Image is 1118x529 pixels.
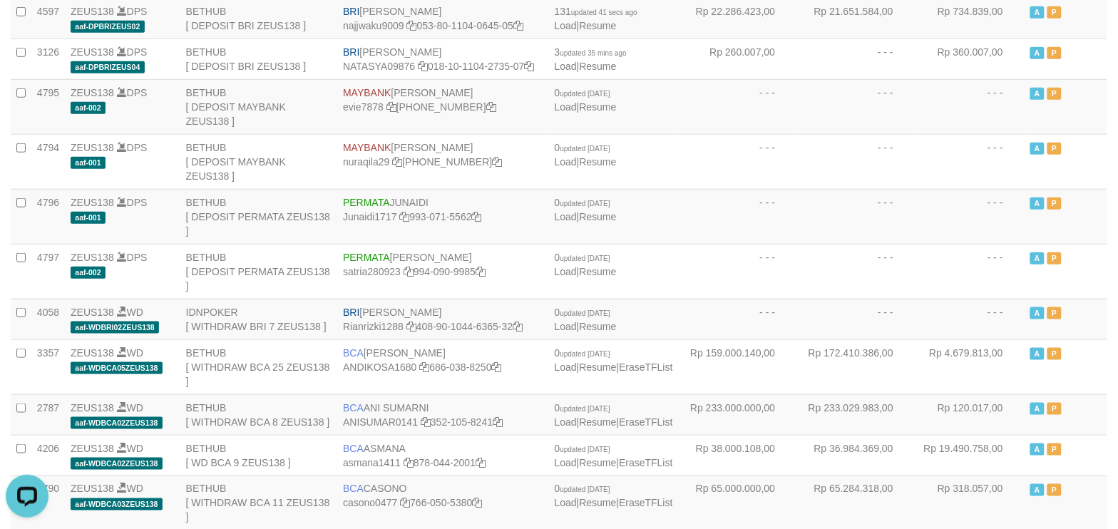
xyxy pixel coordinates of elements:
[513,321,523,332] a: Copy 408901044636532 to clipboard
[555,142,610,153] span: 0
[71,6,114,17] a: ZEUS138
[915,339,1025,394] td: Rp 4.679.813,00
[580,416,617,428] a: Resume
[71,197,114,208] a: ZEUS138
[473,498,483,509] a: Copy 7660505380 to clipboard
[555,483,673,509] span: | |
[71,157,106,169] span: aaf-001
[337,435,549,476] td: ASMANA 878-044-2001
[71,402,114,414] a: ZEUS138
[915,299,1025,339] td: - - -
[525,61,535,72] a: Copy 018101104273507 to clipboard
[555,347,610,359] span: 0
[180,394,337,435] td: BETHUB [ WITHDRAW BCA 8 ZEUS138 ]
[65,79,180,134] td: DPS
[343,142,391,153] span: MAYBANK
[71,212,106,224] span: aaf-001
[560,145,610,153] span: updated [DATE]
[560,90,610,98] span: updated [DATE]
[65,38,180,79] td: DPS
[915,394,1025,435] td: Rp 120.017,00
[476,457,486,468] a: Copy 8780442001 to clipboard
[407,20,417,31] a: Copy najjwaku9009 to clipboard
[555,6,637,31] span: |
[337,339,549,394] td: [PERSON_NAME] 686-038-8250
[486,101,496,113] a: Copy 8004940100 to clipboard
[555,46,627,58] span: 3
[343,402,364,414] span: BCA
[31,244,65,299] td: 4797
[619,361,672,373] a: EraseTFList
[571,9,637,16] span: updated 41 secs ago
[71,87,114,98] a: ZEUS138
[915,189,1025,244] td: - - -
[71,21,145,33] span: aaf-DPBRIZEUS02
[1030,307,1045,319] span: Active
[560,405,610,413] span: updated [DATE]
[555,20,577,31] a: Load
[1047,252,1062,264] span: Paused
[493,416,503,428] a: Copy 3521058241 to clipboard
[555,443,610,454] span: 0
[71,267,106,279] span: aaf-002
[343,46,359,58] span: BRI
[1030,443,1045,456] span: Active
[1047,307,1062,319] span: Paused
[343,266,401,277] a: satria280923
[555,211,577,222] a: Load
[337,299,549,339] td: [PERSON_NAME] 408-90-1044-6365-32
[343,361,417,373] a: ANDIKOSA1680
[343,347,364,359] span: BCA
[1047,197,1062,210] span: Paused
[555,307,610,318] span: 0
[71,483,114,495] a: ZEUS138
[555,483,610,495] span: 0
[31,394,65,435] td: 2787
[1030,47,1045,59] span: Active
[679,38,797,79] td: Rp 260.007,00
[1047,143,1062,155] span: Paused
[513,20,523,31] a: Copy 053801104064505 to clipboard
[555,101,577,113] a: Load
[343,6,359,17] span: BRI
[343,252,390,263] span: PERMATA
[555,61,577,72] a: Load
[1030,6,1045,19] span: Active
[580,361,617,373] a: Resume
[386,101,396,113] a: Copy evie7878 to clipboard
[71,252,114,263] a: ZEUS138
[555,402,610,414] span: 0
[71,362,163,374] span: aaf-WDBCA05ZEUS138
[555,361,577,373] a: Load
[1030,403,1045,415] span: Active
[343,211,397,222] a: Junaidi1717
[337,394,549,435] td: ANI SUMARNI 352-105-8241
[343,457,401,468] a: asmana1411
[679,189,797,244] td: - - -
[1030,143,1045,155] span: Active
[580,101,617,113] a: Resume
[71,443,114,454] a: ZEUS138
[1047,6,1062,19] span: Paused
[31,299,65,339] td: 4058
[580,321,617,332] a: Resume
[560,255,610,262] span: updated [DATE]
[71,142,114,153] a: ZEUS138
[555,443,673,468] span: | |
[555,197,617,222] span: |
[400,498,410,509] a: Copy casono0477 to clipboard
[679,244,797,299] td: - - -
[31,79,65,134] td: 4795
[580,457,617,468] a: Resume
[915,435,1025,476] td: Rp 19.490.758,00
[343,307,359,318] span: BRI
[555,252,617,277] span: |
[180,38,337,79] td: BETHUB [ DEPOSIT BRI ZEUS138 ]
[915,244,1025,299] td: - - -
[492,156,502,168] a: Copy 8743968600 to clipboard
[1030,197,1045,210] span: Active
[679,299,797,339] td: - - -
[555,498,577,509] a: Load
[71,498,163,510] span: aaf-WDBCA03ZEUS138
[65,394,180,435] td: WD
